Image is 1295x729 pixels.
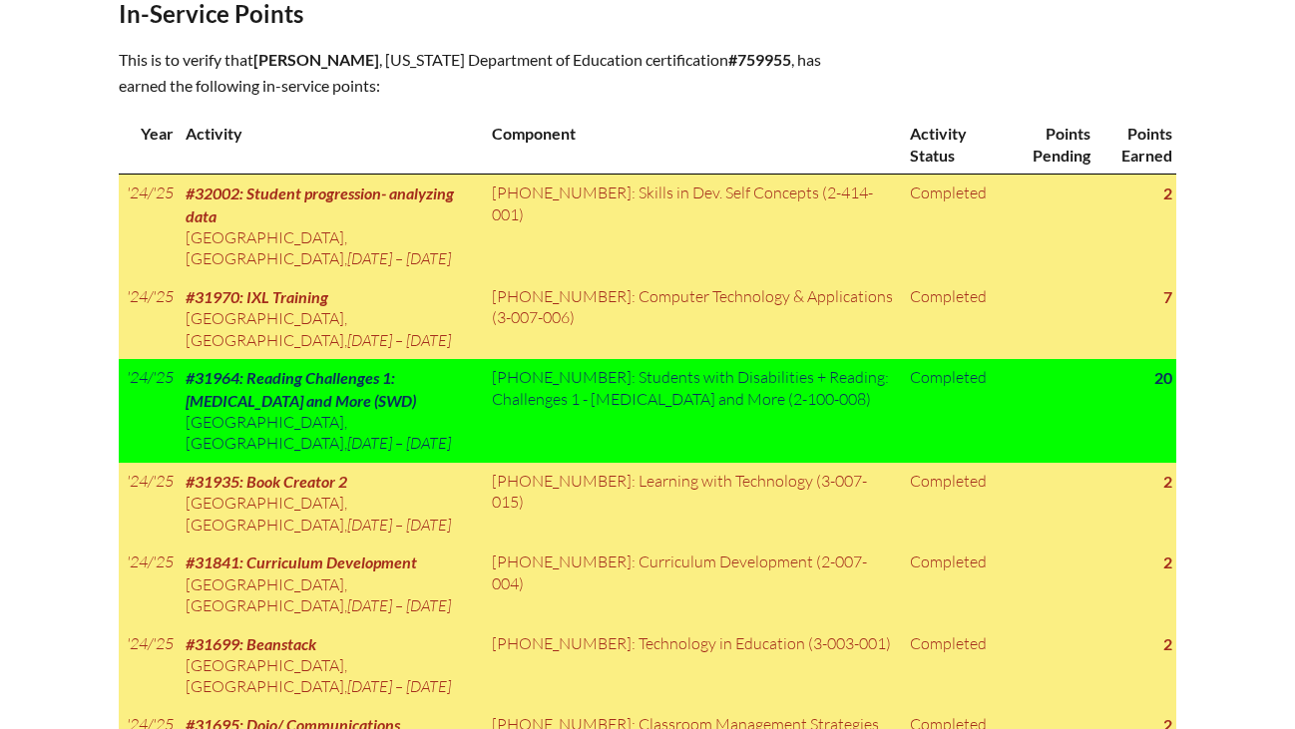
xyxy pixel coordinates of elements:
p: This is to verify that , [US_STATE] Department of Education certification , has earned the follow... [119,47,821,99]
td: [PHONE_NUMBER]: Computer Technology & Applications (3-007-006) [484,278,902,359]
span: [DATE] – [DATE] [347,248,451,268]
td: '24/'25 [119,544,178,624]
span: [GEOGRAPHIC_DATA], [GEOGRAPHIC_DATA] [186,308,347,349]
strong: 2 [1163,183,1172,202]
th: Points Pending [1006,115,1094,174]
td: [PHONE_NUMBER]: Technology in Education (3-003-001) [484,625,902,706]
td: Completed [902,278,1006,359]
th: Activity Status [902,115,1006,174]
td: '24/'25 [119,278,178,359]
td: , [178,359,484,463]
span: #31970: IXL Training [186,287,328,306]
td: '24/'25 [119,463,178,544]
th: Year [119,115,178,174]
th: Component [484,115,902,174]
td: '24/'25 [119,359,178,463]
span: #32002: Student progression- analyzing data [186,183,454,224]
strong: 7 [1163,287,1172,306]
span: #31841: Curriculum Development [186,552,417,571]
span: [GEOGRAPHIC_DATA], [GEOGRAPHIC_DATA] [186,227,347,268]
span: #31699: Beanstack [186,634,316,653]
th: Activity [178,115,484,174]
td: Completed [902,625,1006,706]
span: [GEOGRAPHIC_DATA], [GEOGRAPHIC_DATA] [186,493,347,534]
span: [GEOGRAPHIC_DATA], [GEOGRAPHIC_DATA] [186,574,347,615]
td: [PHONE_NUMBER]: Learning with Technology (3-007-015) [484,463,902,544]
strong: 2 [1163,634,1172,653]
td: , [178,544,484,624]
td: [PHONE_NUMBER]: Skills in Dev. Self Concepts (2-414-001) [484,175,902,278]
td: , [178,625,484,706]
span: [PERSON_NAME] [253,50,379,69]
span: [GEOGRAPHIC_DATA], [GEOGRAPHIC_DATA] [186,412,347,453]
span: [DATE] – [DATE] [347,515,451,535]
td: Completed [902,359,1006,463]
td: '24/'25 [119,175,178,278]
b: #759955 [728,50,791,69]
td: Completed [902,175,1006,278]
td: , [178,463,484,544]
td: Completed [902,463,1006,544]
strong: 2 [1163,552,1172,571]
td: , [178,175,484,278]
th: Points Earned [1094,115,1176,174]
td: [PHONE_NUMBER]: Students with Disabilities + Reading: Challenges 1 - [MEDICAL_DATA] and More (2-1... [484,359,902,463]
strong: 2 [1163,472,1172,491]
span: #31964: Reading Challenges 1: [MEDICAL_DATA] and More (SWD) [186,368,416,409]
span: [DATE] – [DATE] [347,595,451,615]
td: '24/'25 [119,625,178,706]
span: [GEOGRAPHIC_DATA], [GEOGRAPHIC_DATA] [186,655,347,696]
span: [DATE] – [DATE] [347,676,451,696]
td: [PHONE_NUMBER]: Curriculum Development (2-007-004) [484,544,902,624]
span: [DATE] – [DATE] [347,330,451,350]
span: #31935: Book Creator 2 [186,472,347,491]
strong: 20 [1154,368,1172,387]
span: [DATE] – [DATE] [347,433,451,453]
td: , [178,278,484,359]
td: Completed [902,544,1006,624]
